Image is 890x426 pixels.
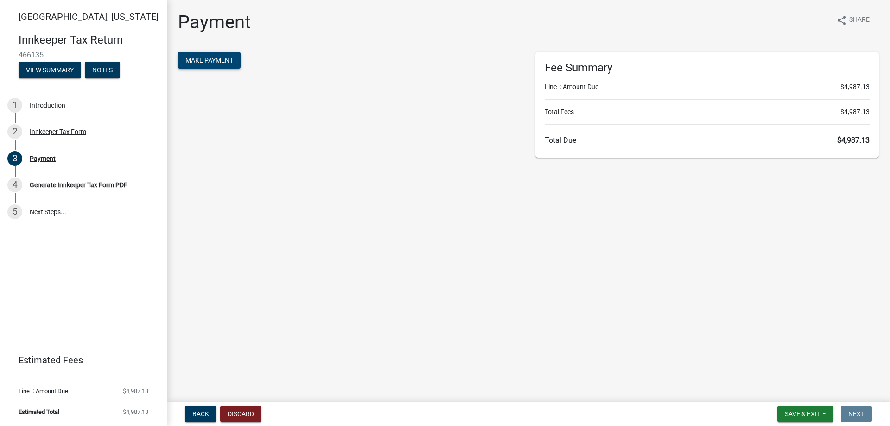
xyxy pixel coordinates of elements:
li: Total Fees [545,107,870,117]
div: 5 [7,204,22,219]
div: Generate Innkeeper Tax Form PDF [30,182,127,188]
button: Back [185,406,216,422]
div: Innkeeper Tax Form [30,128,86,135]
span: $4,987.13 [840,82,870,92]
span: [GEOGRAPHIC_DATA], [US_STATE] [19,11,159,22]
span: Share [849,15,870,26]
wm-modal-confirm: Notes [85,67,120,74]
div: Introduction [30,102,65,108]
span: Make Payment [185,57,233,64]
h1: Payment [178,11,251,33]
wm-modal-confirm: Summary [19,67,81,74]
div: 2 [7,124,22,139]
h6: Fee Summary [545,61,870,75]
span: $4,987.13 [837,136,870,145]
div: 3 [7,151,22,166]
button: Discard [220,406,261,422]
button: Next [841,406,872,422]
div: 4 [7,178,22,192]
li: Line I: Amount Due [545,82,870,92]
button: View Summary [19,62,81,78]
a: Estimated Fees [7,351,152,369]
button: Make Payment [178,52,241,69]
button: Notes [85,62,120,78]
h4: Innkeeper Tax Return [19,33,159,47]
span: $4,987.13 [123,409,148,415]
span: Next [848,410,865,418]
span: 466135 [19,51,148,59]
span: Save & Exit [785,410,820,418]
button: shareShare [829,11,877,29]
span: $4,987.13 [840,107,870,117]
span: Estimated Total [19,409,59,415]
div: 1 [7,98,22,113]
i: share [836,15,847,26]
h6: Total Due [545,136,870,145]
span: Line I: Amount Due [19,388,68,394]
span: Back [192,410,209,418]
button: Save & Exit [777,406,833,422]
div: Payment [30,155,56,162]
span: $4,987.13 [123,388,148,394]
